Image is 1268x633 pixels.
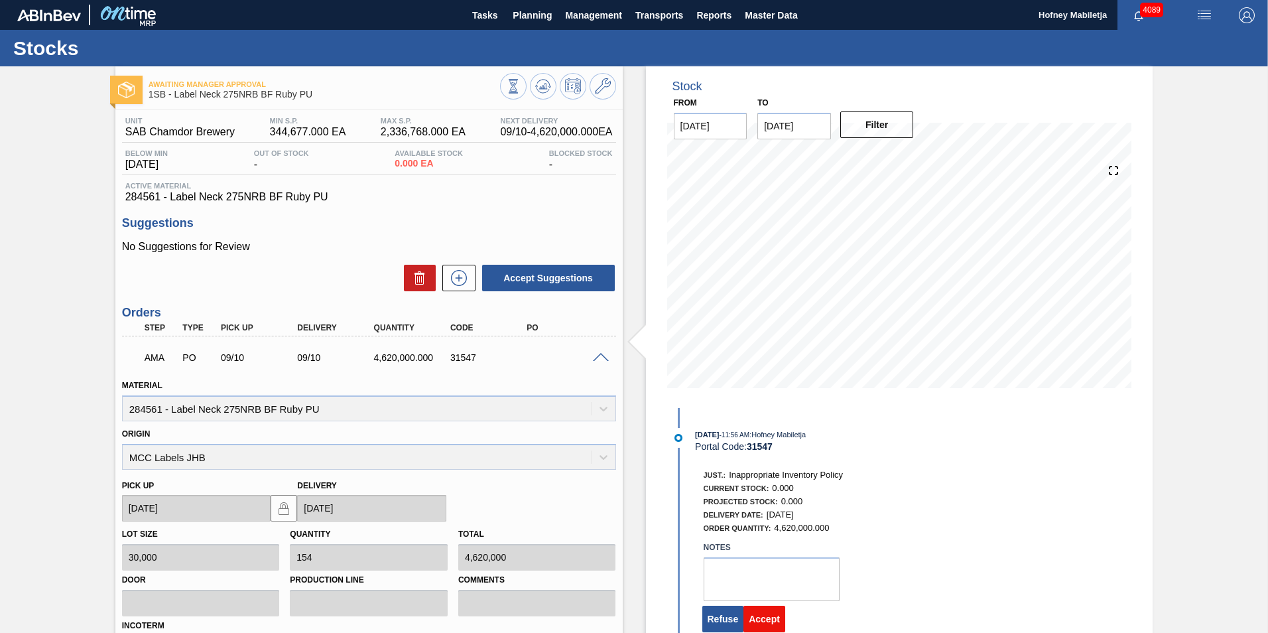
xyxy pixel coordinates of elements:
span: Next Delivery [500,117,612,125]
div: Code [447,323,533,332]
span: Delivery Date: [704,511,763,519]
button: Go to Master Data / General [590,73,616,100]
div: 31547 [447,352,533,363]
label: Notes [704,538,840,557]
p: No Suggestions for Review [122,241,616,253]
span: Out Of Stock [254,149,309,157]
span: [DATE] [695,431,719,439]
button: locked [271,495,297,522]
div: Purchase order [179,352,219,363]
div: Delete Suggestions [397,265,436,291]
label: Comments [458,571,616,590]
div: Pick up [218,323,303,332]
span: MIN S.P. [270,117,346,125]
input: mm/dd/yyyy [122,495,271,522]
label: Total [458,529,484,539]
span: Management [565,7,622,23]
input: mm/dd/yyyy [757,113,831,139]
span: 4,620,000.000 [774,523,829,533]
span: Planning [513,7,552,23]
span: 0.000 EA [395,159,463,169]
span: 0.000 [781,496,803,506]
button: Refuse [702,606,744,632]
img: atual [674,434,682,442]
span: 0.000 [772,483,794,493]
button: Accept [743,606,785,632]
span: Projected Stock: [704,498,778,506]
h1: Stocks [13,40,249,56]
label: Delivery [297,481,337,490]
button: Schedule Inventory [560,73,586,100]
input: mm/dd/yyyy [674,113,747,139]
label: to [757,98,768,107]
img: userActions [1196,7,1212,23]
div: Quantity [371,323,456,332]
button: Filter [840,111,914,138]
div: Delivery [294,323,379,332]
span: MAX S.P. [381,117,466,125]
label: Door [122,571,280,590]
span: Just.: [704,471,726,479]
h3: Orders [122,306,616,320]
img: TNhmsLtSVTkK8tSr43FrP2fwEKptu5GPRR3wAAAABJRU5ErkJggg== [17,9,81,21]
span: : Hofney Mabiletja [749,431,806,439]
span: 4089 [1140,3,1163,17]
button: Notifications [1117,6,1160,25]
div: 09/10/2025 [218,352,303,363]
span: [DATE] [125,159,168,171]
span: Below Min [125,149,168,157]
img: Ícone [118,82,135,98]
span: Master Data [745,7,797,23]
span: 284561 - Label Neck 275NRB BF Ruby PU [125,191,613,203]
div: - [546,149,616,171]
label: Production Line [290,571,448,590]
span: [DATE] [767,510,794,520]
span: 2,336,768.000 EA [381,126,466,138]
div: Step [141,323,181,332]
p: AMA [145,352,178,363]
div: Portal Code: [695,441,1010,452]
div: 09/10/2025 [294,352,379,363]
div: 4,620,000.000 [371,352,456,363]
span: Tasks [470,7,499,23]
div: Awaiting Manager Approval [141,343,181,372]
label: Material [122,381,162,390]
span: Active Material [125,182,613,190]
span: Order Quantity: [704,524,771,532]
div: Stock [672,80,702,94]
div: Type [179,323,219,332]
div: - [251,149,312,171]
label: Origin [122,429,151,439]
span: SAB Chamdor Brewery [125,126,235,138]
label: Quantity [290,529,330,539]
span: Transports [635,7,683,23]
button: Accept Suggestions [482,265,615,291]
span: Available Stock [395,149,463,157]
div: New suggestion [436,265,475,291]
label: Lot size [122,529,158,539]
img: Logout [1239,7,1255,23]
span: Blocked Stock [549,149,613,157]
img: locked [276,500,292,516]
input: mm/dd/yyyy [297,495,446,522]
div: Accept Suggestions [475,263,616,293]
span: Inappropriate Inventory Policy [729,470,843,480]
span: 344,677.000 EA [270,126,346,138]
div: PO [523,323,609,332]
span: Reports [696,7,731,23]
button: Update Chart [530,73,556,100]
button: Stocks Overview [500,73,527,100]
span: Awaiting Manager Approval [149,80,500,88]
h3: Suggestions [122,216,616,230]
span: Current Stock: [704,484,769,492]
span: - 11:56 AM [720,431,750,439]
span: Unit [125,117,235,125]
span: 1SB - Label Neck 275NRB BF Ruby PU [149,90,500,100]
span: 09/10 - 4,620,000.000 EA [500,126,612,138]
strong: 31547 [747,441,773,452]
label: Incoterm [122,621,164,630]
label: From [674,98,697,107]
label: Pick up [122,481,155,490]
